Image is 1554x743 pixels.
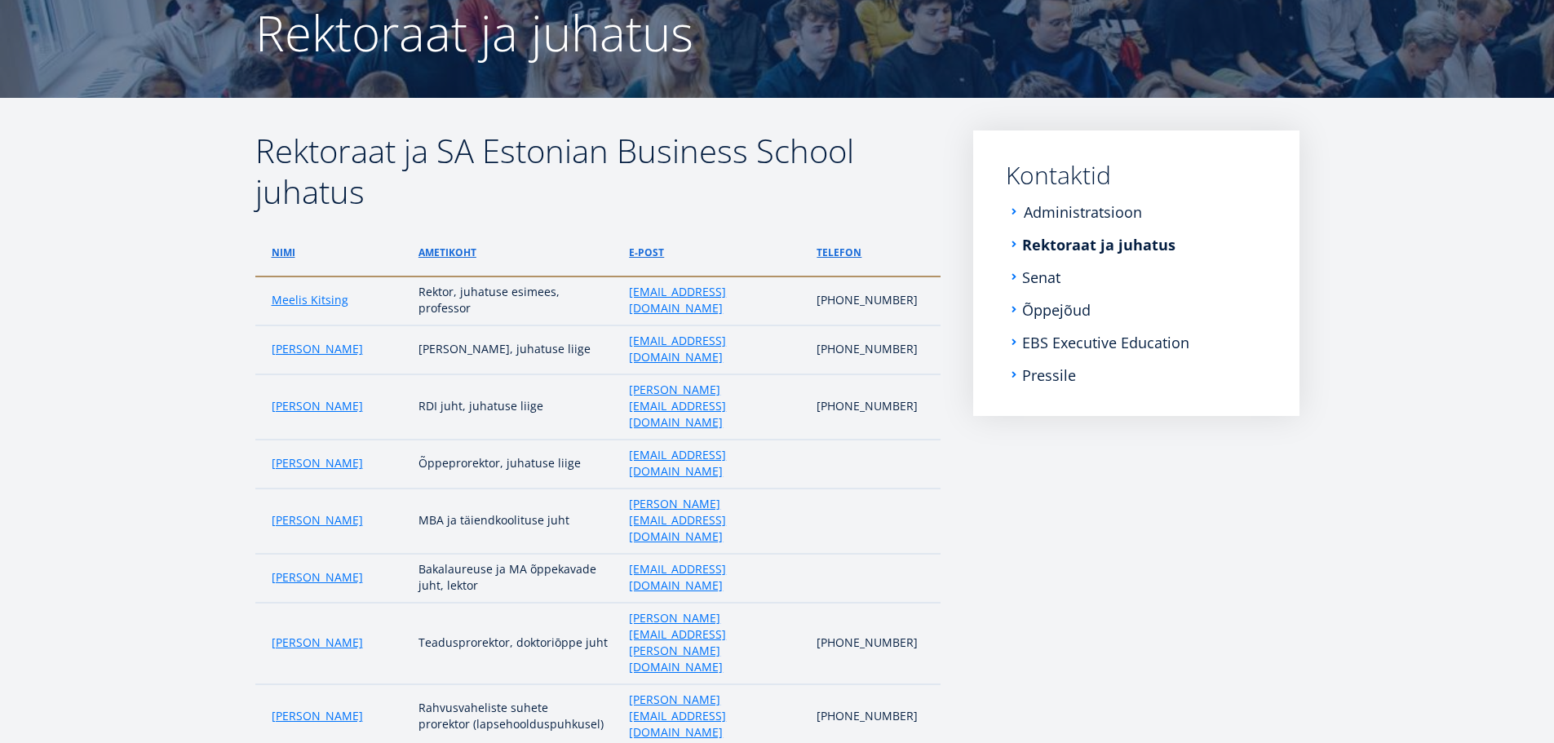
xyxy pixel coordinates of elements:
[1022,237,1175,253] a: Rektoraat ja juhatus
[272,569,363,586] a: [PERSON_NAME]
[808,325,940,374] td: [PHONE_NUMBER]
[1022,334,1189,351] a: EBS Executive Education
[272,341,363,357] a: [PERSON_NAME]
[1024,204,1142,220] a: Administratsioon
[808,374,940,440] td: [PHONE_NUMBER]
[272,245,295,261] a: Nimi
[1022,302,1091,318] a: Õppejõud
[272,455,363,471] a: [PERSON_NAME]
[272,708,363,724] a: [PERSON_NAME]
[410,489,621,554] td: MBA ja täiendkoolituse juht
[629,284,800,316] a: [EMAIL_ADDRESS][DOMAIN_NAME]
[817,292,923,308] p: [PHONE_NUMBER]
[629,333,800,365] a: [EMAIL_ADDRESS][DOMAIN_NAME]
[418,245,476,261] a: ametikoht
[1022,367,1076,383] a: Pressile
[629,447,800,480] a: [EMAIL_ADDRESS][DOMAIN_NAME]
[410,554,621,603] td: Bakalaureuse ja MA õppekavade juht, lektor
[1006,163,1267,188] a: Kontaktid
[629,245,664,261] a: e-post
[817,245,861,261] a: telefon
[410,374,621,440] td: RDI juht, juhatuse liige
[255,130,941,212] h2: Rektoraat ja SA Estonian Business School juhatus
[418,284,613,316] p: Rektor, juhatuse esimees, professor
[410,440,621,489] td: Õppeprorektor, juhatuse liige
[629,610,800,675] a: [PERSON_NAME][EMAIL_ADDRESS][PERSON_NAME][DOMAIN_NAME]
[410,325,621,374] td: [PERSON_NAME], juhatuse liige
[629,382,800,431] a: [PERSON_NAME][EMAIL_ADDRESS][DOMAIN_NAME]
[629,561,800,594] a: [EMAIL_ADDRESS][DOMAIN_NAME]
[272,512,363,529] a: [PERSON_NAME]
[629,692,800,741] a: [PERSON_NAME][EMAIL_ADDRESS][DOMAIN_NAME]
[1022,269,1060,285] a: Senat
[272,292,348,308] a: Meelis Kitsing
[272,635,363,651] a: [PERSON_NAME]
[808,603,940,684] td: [PHONE_NUMBER]
[410,603,621,684] td: Teadusprorektor, doktoriōppe juht
[272,398,363,414] a: [PERSON_NAME]
[629,496,800,545] a: [PERSON_NAME][EMAIL_ADDRESS][DOMAIN_NAME]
